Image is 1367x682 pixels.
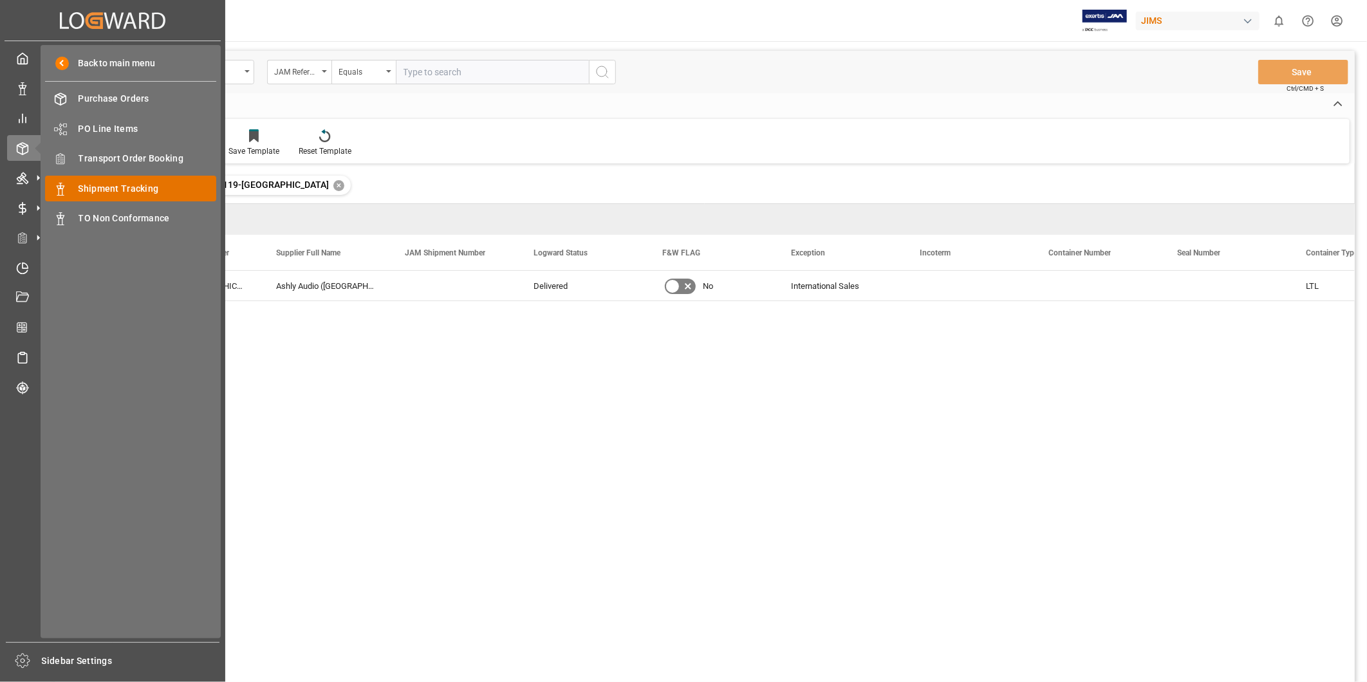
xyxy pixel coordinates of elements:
[589,60,616,84] button: search button
[276,248,340,257] span: Supplier Full Name
[267,60,331,84] button: open menu
[7,285,218,310] a: Document Management
[261,271,389,300] div: Ashly Audio ([GEOGRAPHIC_DATA], [GEOGRAPHIC_DATA])
[45,176,216,201] a: Shipment Tracking
[791,272,889,301] div: International Sales
[45,116,216,141] a: PO Line Items
[1294,6,1323,35] button: Help Center
[79,122,217,136] span: PO Line Items
[79,92,217,106] span: Purchase Orders
[791,248,825,257] span: Exception
[339,63,382,78] div: Equals
[534,272,631,301] div: Delivered
[45,206,216,231] a: TO Non Conformance
[703,272,713,301] span: No
[920,248,951,257] span: Incoterm
[331,60,396,84] button: open menu
[1265,6,1294,35] button: show 0 new notifications
[1258,60,1348,84] button: Save
[662,248,700,257] span: F&W FLAG
[1177,248,1220,257] span: Seal Number
[274,63,318,78] div: JAM Reference Number
[7,255,218,280] a: Timeslot Management V2
[228,145,279,157] div: Save Template
[69,57,156,70] span: Back to main menu
[79,182,217,196] span: Shipment Tracking
[7,345,218,370] a: Sailing Schedules
[1287,84,1324,93] span: Ctrl/CMD + S
[199,180,329,190] span: 22-11119-[GEOGRAPHIC_DATA]
[1136,12,1260,30] div: JIMS
[1048,248,1111,257] span: Container Number
[7,46,218,71] a: My Cockpit
[333,180,344,191] div: ✕
[1083,10,1127,32] img: Exertis%20JAM%20-%20Email%20Logo.jpg_1722504956.jpg
[79,152,217,165] span: Transport Order Booking
[7,75,218,100] a: Data Management
[7,106,218,131] a: My Reports
[396,60,589,84] input: Type to search
[42,654,220,668] span: Sidebar Settings
[7,374,218,400] a: Tracking Shipment
[1136,8,1265,33] button: JIMS
[45,86,216,111] a: Purchase Orders
[405,248,485,257] span: JAM Shipment Number
[45,146,216,171] a: Transport Order Booking
[1306,248,1358,257] span: Container Type
[534,248,588,257] span: Logward Status
[299,145,351,157] div: Reset Template
[7,315,218,340] a: CO2 Calculator
[79,212,217,225] span: TO Non Conformance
